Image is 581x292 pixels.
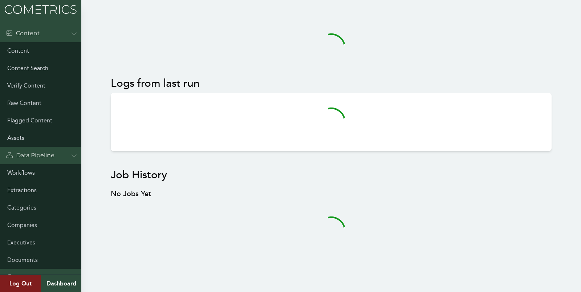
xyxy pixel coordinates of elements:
svg: audio-loading [317,216,346,246]
div: Admin [6,273,36,282]
svg: audio-loading [317,33,346,62]
div: Content [6,29,40,38]
svg: audio-loading [317,108,346,137]
div: Data Pipeline [6,151,54,160]
h2: Job History [111,169,551,182]
h2: Logs from last run [111,77,551,90]
h3: No Jobs Yet [111,189,551,199]
a: Dashboard [41,275,81,292]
